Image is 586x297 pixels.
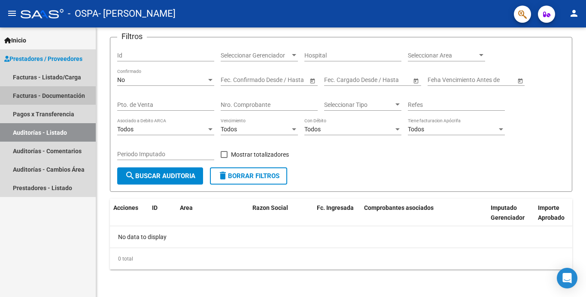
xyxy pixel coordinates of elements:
[363,76,405,84] input: Fecha fin
[117,126,134,133] span: Todos
[110,199,149,236] datatable-header-cell: Acciones
[538,204,565,221] span: Importe Aprobado
[249,199,313,236] datatable-header-cell: Razon Social
[317,204,354,211] span: Fc. Ingresada
[68,4,98,23] span: - OSPA
[259,76,301,84] input: Fecha fin
[411,76,420,85] button: Open calendar
[324,101,394,109] span: Seleccionar Tipo
[231,149,289,160] span: Mostrar totalizadores
[110,226,572,248] div: No data to display
[176,199,237,236] datatable-header-cell: Area
[218,172,279,180] span: Borrar Filtros
[180,204,193,211] span: Area
[152,204,158,211] span: ID
[221,76,252,84] input: Fecha inicio
[569,8,579,18] mat-icon: person
[557,268,577,288] div: Open Intercom Messenger
[313,199,361,236] datatable-header-cell: Fc. Ingresada
[117,76,125,83] span: No
[117,30,147,42] h3: Filtros
[534,199,582,236] datatable-header-cell: Importe Aprobado
[113,204,138,211] span: Acciones
[125,170,135,181] mat-icon: search
[210,167,287,185] button: Borrar Filtros
[110,248,572,270] div: 0 total
[117,167,203,185] button: Buscar Auditoria
[7,8,17,18] mat-icon: menu
[252,204,288,211] span: Razon Social
[516,76,525,85] button: Open calendar
[221,126,237,133] span: Todos
[218,170,228,181] mat-icon: delete
[487,199,534,236] datatable-header-cell: Imputado Gerenciador
[491,204,525,221] span: Imputado Gerenciador
[304,126,321,133] span: Todos
[308,76,317,85] button: Open calendar
[221,52,290,59] span: Seleccionar Gerenciador
[4,36,26,45] span: Inicio
[408,52,477,59] span: Seleccionar Area
[149,199,176,236] datatable-header-cell: ID
[364,204,434,211] span: Comprobantes asociados
[4,54,82,64] span: Prestadores / Proveedores
[408,126,424,133] span: Todos
[324,76,355,84] input: Fecha inicio
[98,4,176,23] span: - [PERSON_NAME]
[125,172,195,180] span: Buscar Auditoria
[361,199,487,236] datatable-header-cell: Comprobantes asociados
